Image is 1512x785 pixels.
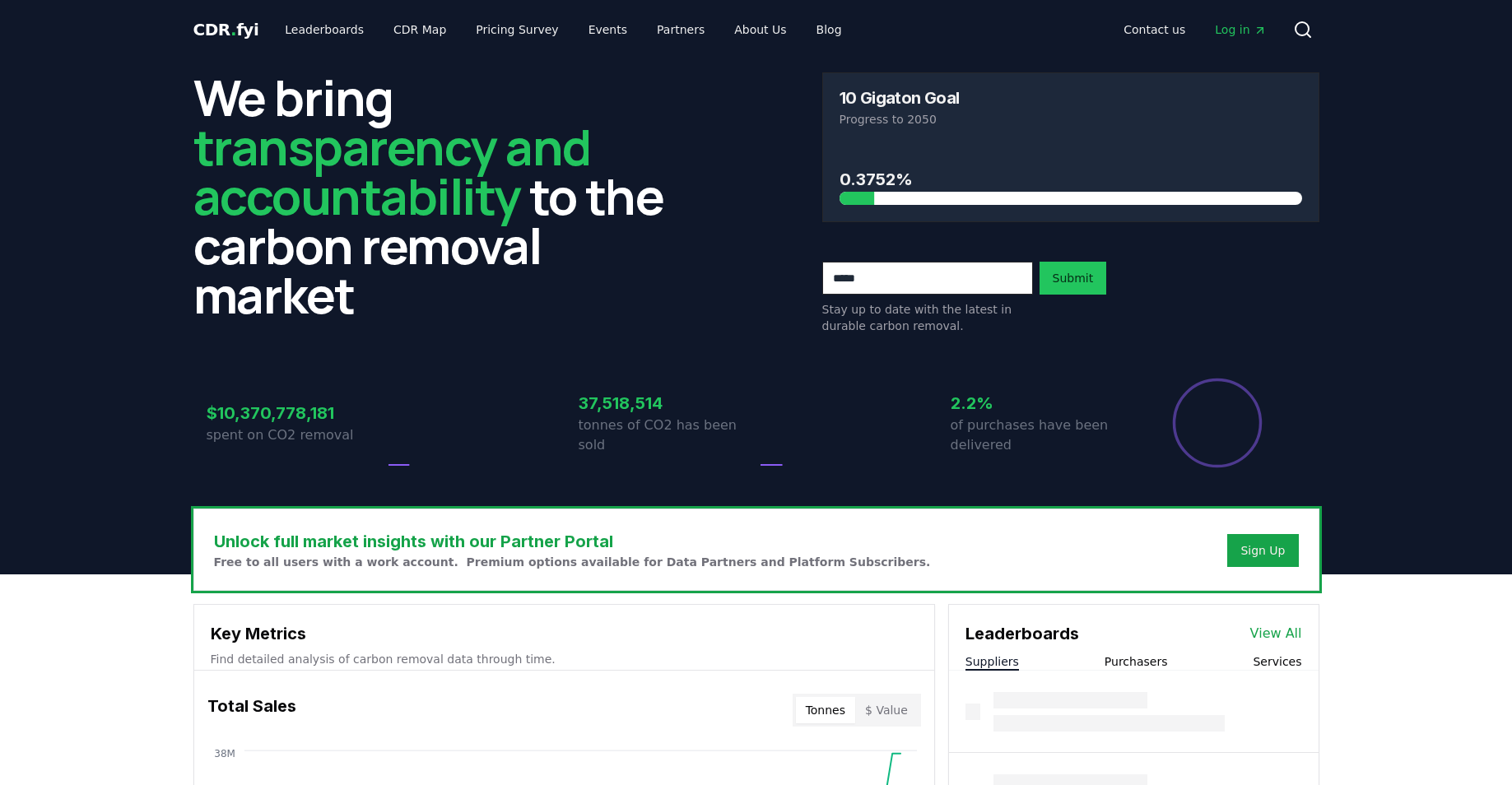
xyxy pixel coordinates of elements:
a: CDR.fyi [193,18,259,41]
button: Purchasers [1105,653,1168,670]
button: Submit [1040,262,1107,295]
button: Sign Up [1227,534,1298,567]
span: . [230,20,236,39]
a: Sign Up [1240,542,1285,559]
button: Suppliers [965,653,1019,670]
p: Free to all users with a work account. Premium options available for Data Partners and Platform S... [214,554,931,570]
h2: We bring to the carbon removal market [193,72,691,319]
a: Blog [803,15,855,44]
p: spent on CO2 removal [207,425,384,445]
div: Percentage of sales delivered [1171,377,1263,469]
nav: Main [1110,15,1279,44]
h3: Leaderboards [965,621,1079,646]
button: $ Value [855,697,918,723]
a: Log in [1202,15,1279,44]
h3: 2.2% [951,391,1128,416]
h3: 37,518,514 [579,391,756,416]
h3: Total Sales [207,694,296,727]
tspan: 38M [214,748,235,759]
h3: Unlock full market insights with our Partner Portal [214,529,931,554]
a: Leaderboards [272,15,377,44]
a: Contact us [1110,15,1198,44]
p: of purchases have been delivered [951,416,1128,455]
a: Partners [644,15,718,44]
span: transparency and accountability [193,113,591,230]
p: Find detailed analysis of carbon removal data through time. [211,651,918,667]
p: tonnes of CO2 has been sold [579,416,756,455]
h3: 0.3752% [840,167,1302,192]
h3: Key Metrics [211,621,918,646]
button: Services [1253,653,1301,670]
nav: Main [272,15,854,44]
a: Events [575,15,640,44]
span: CDR fyi [193,20,259,39]
h3: 10 Gigaton Goal [840,90,960,106]
a: View All [1250,624,1302,643]
p: Progress to 2050 [840,111,1302,128]
a: About Us [721,15,799,44]
h3: $10,370,778,181 [207,401,384,425]
a: CDR Map [380,15,459,44]
a: Pricing Survey [463,15,571,44]
button: Tonnes [796,697,855,723]
p: Stay up to date with the latest in durable carbon removal. [822,301,1033,334]
span: Log in [1215,21,1266,38]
